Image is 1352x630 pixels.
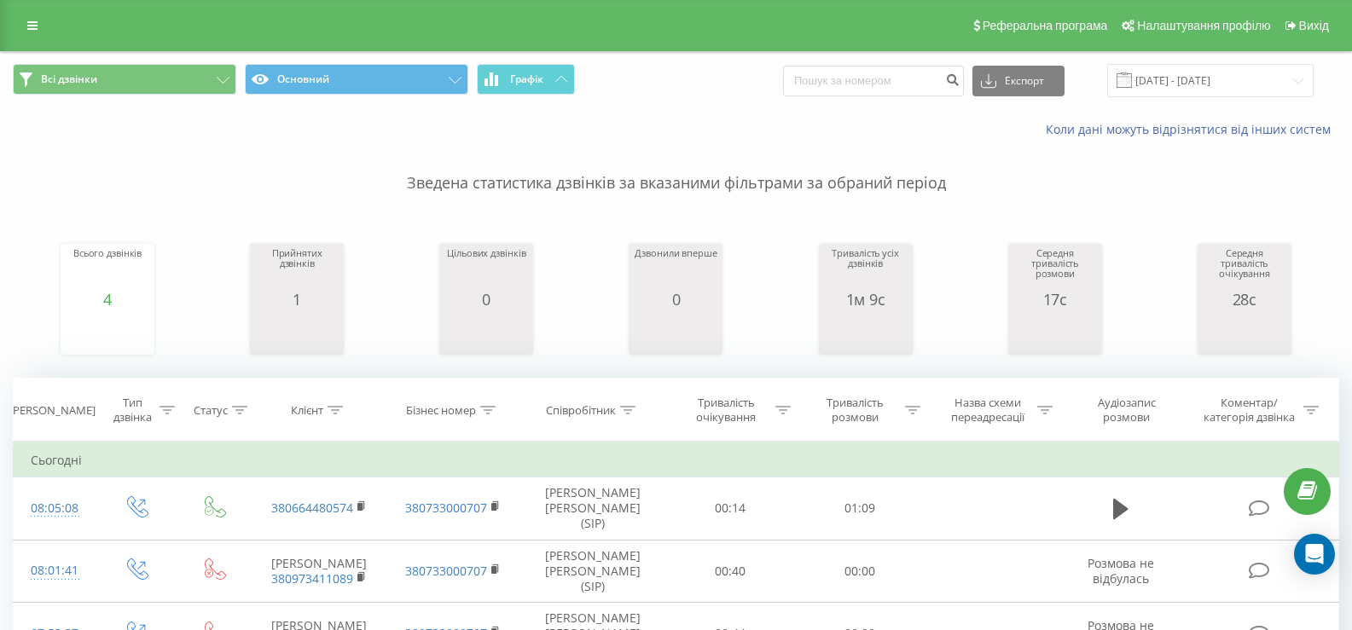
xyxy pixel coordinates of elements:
[73,248,142,291] div: Всього дзвінків
[546,403,616,418] div: Співробітник
[291,403,323,418] div: Клієнт
[983,19,1108,32] span: Реферальна програма
[254,291,339,308] div: 1
[1299,19,1329,32] span: Вихід
[1088,555,1154,587] span: Розмова не відбулась
[13,138,1339,194] p: Зведена статистика дзвінків за вказаними фільтрами за обраний період
[1013,248,1098,291] div: Середня тривалість розмови
[1202,291,1287,308] div: 28с
[405,563,487,579] a: 380733000707
[13,64,236,95] button: Всі дзвінки
[194,403,228,418] div: Статус
[245,64,468,95] button: Основний
[1199,396,1299,425] div: Коментар/категорія дзвінка
[520,477,665,540] td: [PERSON_NAME] [PERSON_NAME] (SIP)
[1294,534,1335,575] div: Open Intercom Messenger
[14,443,1339,477] td: Сьогодні
[823,248,908,291] div: Тривалість усіх дзвінків
[942,396,1033,425] div: Назва схеми переадресації
[447,291,525,308] div: 0
[1202,248,1287,291] div: Середня тривалість очікування
[9,403,96,418] div: [PERSON_NAME]
[972,66,1065,96] button: Експорт
[477,64,575,95] button: Графік
[665,540,795,603] td: 00:40
[31,554,79,587] div: 08:01:41
[271,570,353,587] a: 380973411089
[681,396,771,425] div: Тривалість очікування
[1013,291,1098,308] div: 17с
[447,248,525,291] div: Цільових дзвінків
[1074,396,1179,425] div: Аудіозапис розмови
[795,540,925,603] td: 00:00
[1137,19,1270,32] span: Налаштування профілю
[406,403,476,418] div: Бізнес номер
[73,291,142,308] div: 4
[635,291,717,308] div: 0
[823,291,908,308] div: 1м 9с
[254,248,339,291] div: Прийнятих дзвінків
[41,72,97,86] span: Всі дзвінки
[520,540,665,603] td: [PERSON_NAME] [PERSON_NAME] (SIP)
[783,66,964,96] input: Пошук за номером
[665,477,795,540] td: 00:14
[405,500,487,516] a: 380733000707
[252,540,386,603] td: [PERSON_NAME]
[111,396,154,425] div: Тип дзвінка
[271,500,353,516] a: 380664480574
[31,492,79,525] div: 08:05:08
[1046,121,1339,137] a: Коли дані можуть відрізнятися вiд інших систем
[510,73,543,85] span: Графік
[635,248,717,291] div: Дзвонили вперше
[795,477,925,540] td: 01:09
[810,396,901,425] div: Тривалість розмови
